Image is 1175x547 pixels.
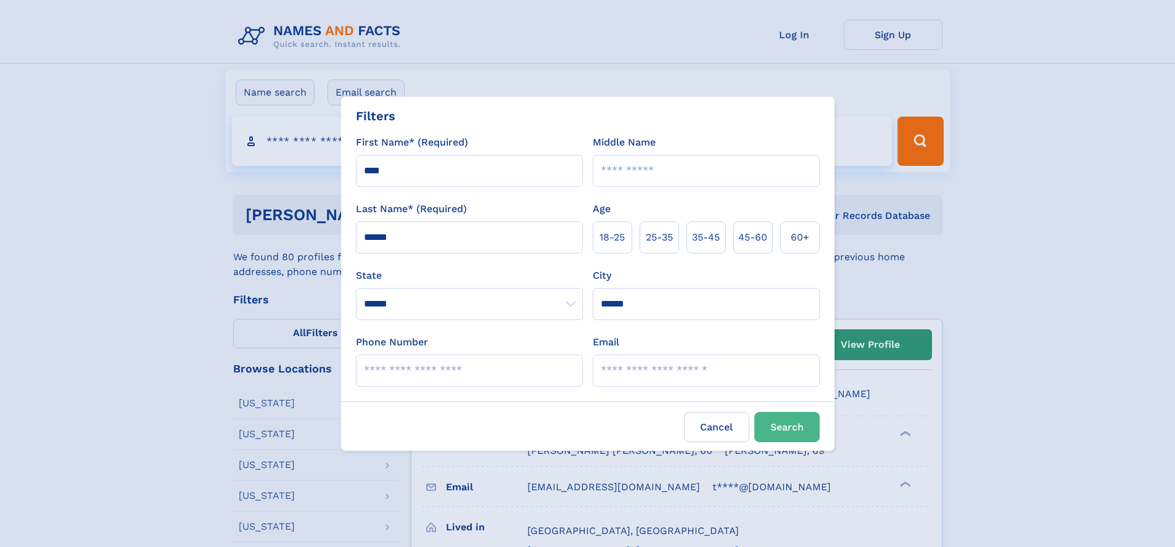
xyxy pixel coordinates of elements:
[646,230,673,245] span: 25‑35
[356,335,428,350] label: Phone Number
[600,230,625,245] span: 18‑25
[593,335,619,350] label: Email
[684,412,749,442] label: Cancel
[593,135,656,150] label: Middle Name
[692,230,720,245] span: 35‑45
[754,412,820,442] button: Search
[593,268,611,283] label: City
[356,135,468,150] label: First Name* (Required)
[356,268,583,283] label: State
[356,107,395,125] div: Filters
[791,230,809,245] span: 60+
[738,230,767,245] span: 45‑60
[593,202,611,216] label: Age
[356,202,467,216] label: Last Name* (Required)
